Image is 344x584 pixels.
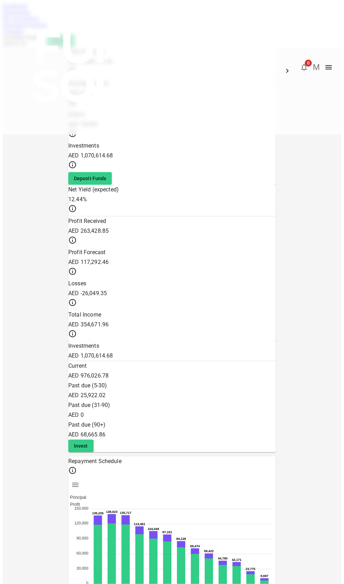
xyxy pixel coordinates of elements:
[68,456,276,466] div: Repayment Schedule
[68,172,112,185] button: Deposit Funds
[68,320,276,330] div: AED 354,671.96
[68,151,276,161] div: AED 1,070,614.68
[68,342,99,349] span: Investments
[68,226,276,236] div: AED 263,428.85
[68,288,276,298] div: AED -26,049.35
[68,195,276,204] div: 12.44%
[68,142,99,149] span: Investments
[68,249,105,256] span: Profit Forecast
[76,536,88,540] tspan: 90,000
[68,218,106,224] span: Profit Received
[65,502,80,507] span: Profit
[68,382,107,389] span: Past due (5-30)
[68,371,276,381] div: AED 976,026.78
[65,495,86,500] span: Principal
[74,521,88,525] tspan: 120,000
[311,62,322,73] button: M
[68,410,276,420] div: AED 0
[76,566,88,570] tspan: 30,000
[68,391,276,400] div: AED 25,922.02
[68,351,276,361] div: AED 1,070,614.68
[68,421,105,428] span: Past due (90+)
[297,60,311,74] button: 0
[68,430,276,440] div: AED 68,665.86
[68,280,86,287] span: Losses
[305,60,312,67] span: 0
[68,362,87,369] span: Current
[68,186,119,193] span: Net Yield (expected)
[68,257,276,267] div: AED 117,292.46
[76,551,88,555] tspan: 60,000
[68,311,101,318] span: Total Income
[68,440,94,452] button: Invest
[74,506,88,510] tspan: 150,000
[68,402,110,408] span: Past due (31-90)
[283,60,297,65] span: العربية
